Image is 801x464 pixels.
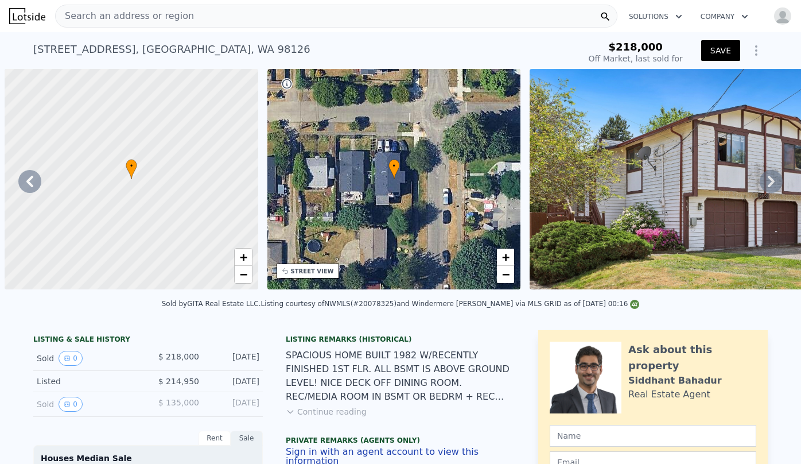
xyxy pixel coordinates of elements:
button: Show Options [745,39,768,62]
a: Zoom in [497,249,514,266]
button: View historical data [59,397,83,412]
div: STREET VIEW [291,267,334,276]
button: Company [691,6,757,27]
div: Sold [37,351,139,366]
input: Name [550,425,756,447]
div: Listed [37,376,139,387]
div: Sold by GITA Real Estate LLC . [162,300,261,308]
div: Off Market, last sold for [589,53,683,64]
div: Real Estate Agent [628,388,710,401]
div: Houses Median Sale [41,453,255,464]
div: [STREET_ADDRESS] , [GEOGRAPHIC_DATA] , WA 98126 [33,41,310,57]
span: − [239,267,247,281]
span: • [388,161,400,171]
span: $218,000 [608,41,663,53]
img: Lotside [9,8,45,24]
button: Continue reading [286,406,367,417]
div: • [126,159,137,179]
span: $ 214,950 [158,377,199,386]
div: • [388,159,400,179]
span: Search an address or region [56,9,194,23]
div: Listing courtesy of NWMLS (#20078325) and Windermere [PERSON_NAME] via MLS GRID as of [DATE] 00:16 [260,300,639,308]
span: $ 135,000 [158,398,199,407]
div: SPACIOUS HOME BUILT 1982 W/RECENTLY FINISHED 1ST FLR. ALL BSMT IS ABOVE GROUND LEVEL! NICE DECK O... [286,349,515,404]
div: Sold [37,397,139,412]
img: NWMLS Logo [630,300,639,309]
span: − [502,267,510,281]
button: Solutions [620,6,691,27]
div: [DATE] [208,351,259,366]
button: SAVE [701,40,740,61]
a: Zoom in [235,249,252,266]
span: • [126,161,137,171]
div: Siddhant Bahadur [628,374,722,388]
img: avatar [773,7,792,25]
a: Zoom out [497,266,514,283]
button: View historical data [59,351,83,366]
div: [DATE] [208,376,259,387]
span: + [239,250,247,264]
div: Sale [231,431,263,446]
div: Listing Remarks (Historical) [286,335,515,344]
div: Ask about this property [628,342,756,374]
a: Zoom out [235,266,252,283]
div: Rent [199,431,231,446]
div: [DATE] [208,397,259,412]
div: LISTING & SALE HISTORY [33,335,263,346]
span: + [502,250,510,264]
div: Private Remarks (Agents Only) [286,436,515,447]
span: $ 218,000 [158,352,199,361]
